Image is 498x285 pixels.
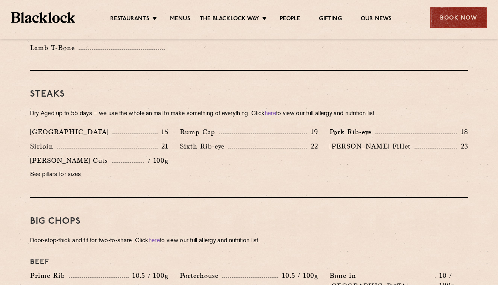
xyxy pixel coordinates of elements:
[180,127,219,137] p: Rump Cap
[265,111,276,117] a: here
[110,15,149,24] a: Restaurants
[30,170,169,180] p: See pillars for sizes
[30,270,69,281] p: Prime Rib
[430,7,487,28] div: Book Now
[319,15,342,24] a: Gifting
[180,270,222,281] p: Porterhouse
[457,141,468,151] p: 23
[30,109,468,119] p: Dry Aged up to 55 days − we use the whole animal to make something of everything. Click to view o...
[361,15,392,24] a: Our News
[30,258,468,267] h4: Beef
[30,127,112,137] p: [GEOGRAPHIC_DATA]
[30,217,468,226] h3: Big Chops
[200,15,259,24] a: The Blacklock Way
[149,238,160,244] a: here
[158,141,169,151] p: 21
[30,89,468,99] h3: Steaks
[144,156,169,165] p: / 100g
[158,127,169,137] p: 15
[30,236,468,246] p: Door-stop-thick and fit for two-to-share. Click to view our full allergy and nutrition list.
[129,271,169,280] p: 10.5 / 100g
[329,141,414,152] p: [PERSON_NAME] Fillet
[457,127,468,137] p: 18
[30,42,79,53] p: Lamb T-Bone
[170,15,190,24] a: Menus
[307,141,318,151] p: 22
[280,15,300,24] a: People
[329,127,375,137] p: Pork Rib-eye
[11,12,75,23] img: BL_Textured_Logo-footer-cropped.svg
[180,141,228,152] p: Sixth Rib-eye
[278,271,318,280] p: 10.5 / 100g
[307,127,318,137] p: 19
[30,141,57,152] p: Sirloin
[30,155,112,166] p: [PERSON_NAME] Cuts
